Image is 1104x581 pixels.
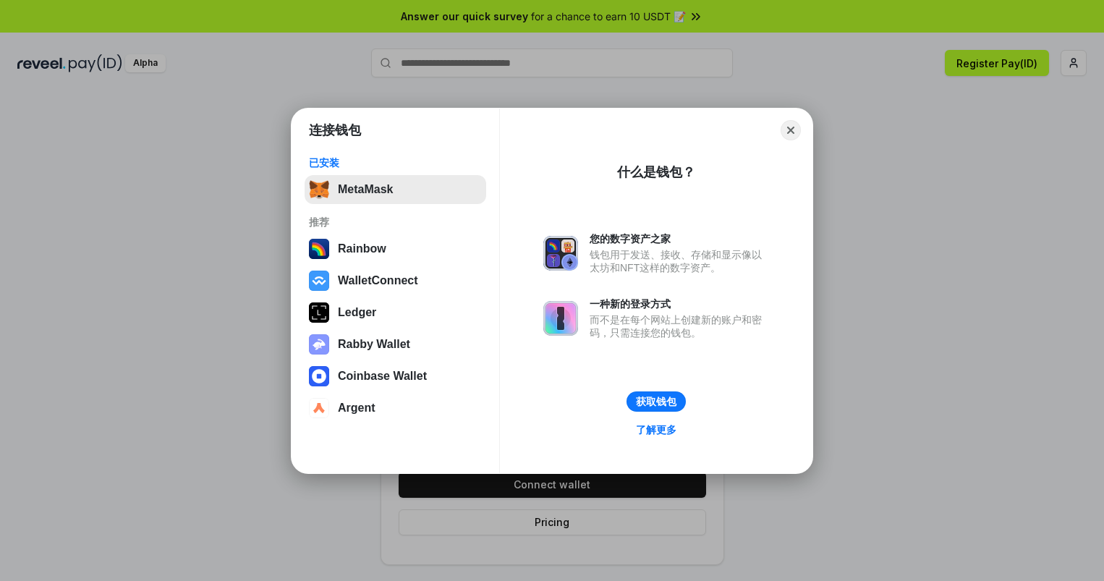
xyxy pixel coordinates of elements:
img: svg+xml,%3Csvg%20width%3D%2228%22%20height%3D%2228%22%20viewBox%3D%220%200%2028%2028%22%20fill%3D... [309,366,329,386]
h1: 连接钱包 [309,122,361,139]
a: 了解更多 [627,420,685,439]
button: Close [781,120,801,140]
button: 获取钱包 [627,391,686,412]
img: svg+xml,%3Csvg%20width%3D%22120%22%20height%3D%22120%22%20viewBox%3D%220%200%20120%20120%22%20fil... [309,239,329,259]
div: 钱包用于发送、接收、存储和显示像以太坊和NFT这样的数字资产。 [590,248,769,274]
button: WalletConnect [305,266,486,295]
img: svg+xml,%3Csvg%20width%3D%2228%22%20height%3D%2228%22%20viewBox%3D%220%200%2028%2028%22%20fill%3D... [309,271,329,291]
div: 什么是钱包？ [617,164,695,181]
img: svg+xml,%3Csvg%20xmlns%3D%22http%3A%2F%2Fwww.w3.org%2F2000%2Fsvg%22%20fill%3D%22none%22%20viewBox... [543,236,578,271]
button: MetaMask [305,175,486,204]
div: Rainbow [338,242,386,255]
button: Rabby Wallet [305,330,486,359]
img: svg+xml,%3Csvg%20xmlns%3D%22http%3A%2F%2Fwww.w3.org%2F2000%2Fsvg%22%20fill%3D%22none%22%20viewBox... [309,334,329,355]
button: Ledger [305,298,486,327]
div: Rabby Wallet [338,338,410,351]
img: svg+xml,%3Csvg%20fill%3D%22none%22%20height%3D%2233%22%20viewBox%3D%220%200%2035%2033%22%20width%... [309,179,329,200]
img: svg+xml,%3Csvg%20xmlns%3D%22http%3A%2F%2Fwww.w3.org%2F2000%2Fsvg%22%20width%3D%2228%22%20height%3... [309,302,329,323]
img: svg+xml,%3Csvg%20width%3D%2228%22%20height%3D%2228%22%20viewBox%3D%220%200%2028%2028%22%20fill%3D... [309,398,329,418]
div: 推荐 [309,216,482,229]
div: MetaMask [338,183,393,196]
div: 已安装 [309,156,482,169]
div: 而不是在每个网站上创建新的账户和密码，只需连接您的钱包。 [590,313,769,339]
div: Coinbase Wallet [338,370,427,383]
button: Rainbow [305,234,486,263]
img: svg+xml,%3Csvg%20xmlns%3D%22http%3A%2F%2Fwww.w3.org%2F2000%2Fsvg%22%20fill%3D%22none%22%20viewBox... [543,301,578,336]
div: 您的数字资产之家 [590,232,769,245]
div: 了解更多 [636,423,676,436]
div: 一种新的登录方式 [590,297,769,310]
button: Argent [305,394,486,423]
div: Ledger [338,306,376,319]
div: Argent [338,402,375,415]
div: WalletConnect [338,274,418,287]
button: Coinbase Wallet [305,362,486,391]
div: 获取钱包 [636,395,676,408]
